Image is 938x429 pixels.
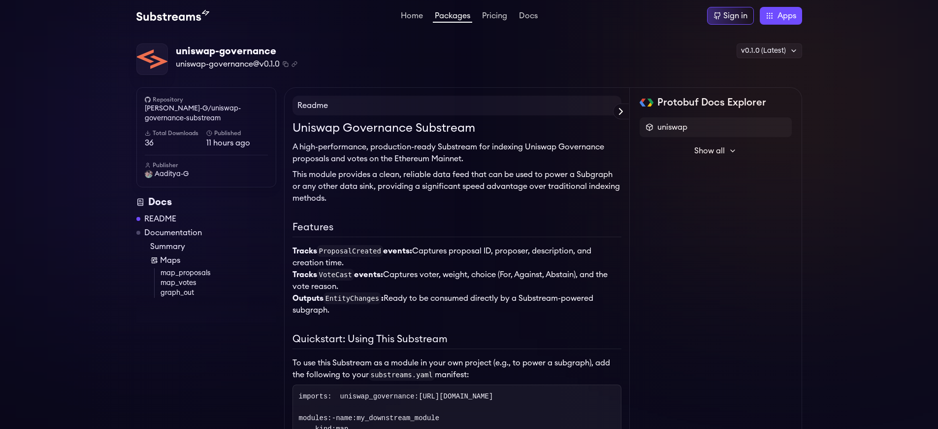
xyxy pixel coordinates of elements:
button: Copy .spkg link to clipboard [291,61,297,67]
strong: Tracks events: [292,247,412,255]
span: - : [332,414,439,422]
code: substreams.yaml [369,369,435,381]
span: imports [299,393,328,400]
h4: Readme [292,96,621,115]
li: Captures proposal ID, proposer, description, and creation time. [292,245,621,269]
div: v0.1.0 (Latest) [737,43,802,58]
span: uniswap_governance [340,393,415,400]
h6: Repository [145,96,268,104]
a: graph_out [161,288,276,298]
a: Maps [150,254,276,266]
strong: Outputs : [292,294,384,302]
span: Apps [777,10,796,22]
img: User Avatar [145,170,153,178]
a: map_votes [161,278,276,288]
h1: Uniswap Governance Substream [292,119,621,137]
span: uniswap-governance@v0.1.0 [176,58,280,70]
span: my_downstream_module [356,414,439,422]
span: uniswap [657,121,687,133]
a: Sign in [707,7,754,25]
p: A high-performance, production-ready Substream for indexing Uniswap Governance proposals and vote... [292,141,621,165]
strong: Tracks events: [292,271,383,279]
div: uniswap-governance [176,44,297,58]
a: Docs [517,12,540,22]
span: 11 hours ago [206,137,268,149]
p: To use this Substream as a module in your own project (e.g., to power a subgraph), add the follow... [292,357,621,381]
code: VoteCast [317,269,354,281]
span: : [332,393,493,400]
h6: Publisher [145,161,268,169]
img: Protobuf [640,99,654,107]
h2: Features [292,220,621,237]
a: Aaditya-G [145,169,268,179]
code: EntityChanges [323,292,382,304]
p: This module provides a clean, reliable data feed that can be used to power a Subgraph or any othe... [292,169,621,204]
a: Packages [433,12,472,23]
li: Ready to be consumed directly by a Substream-powered subgraph. [292,292,621,316]
li: Captures voter, weight, choice (For, Against, Abstain), and the vote reason. [292,269,621,292]
a: Summary [150,241,276,252]
button: Show all [640,141,792,161]
span: : [299,414,332,422]
h2: Quickstart: Using This Substream [292,332,621,349]
span: Show all [694,145,725,157]
span: modules [299,414,328,422]
span: Aaditya-G [155,169,189,179]
span: name [336,414,353,422]
a: map_proposals [161,268,276,278]
a: Home [399,12,425,22]
h6: Total Downloads [145,129,206,137]
img: github [145,97,151,103]
code: ProposalCreated [317,245,383,257]
button: Copy package name and version [283,61,289,67]
span: [URL][DOMAIN_NAME] [419,393,493,400]
span: 36 [145,137,206,149]
a: Documentation [144,227,202,239]
div: Docs [136,195,276,209]
span: : [299,393,332,400]
a: Pricing [480,12,509,22]
img: Map icon [150,256,158,264]
a: [PERSON_NAME]-G/uniswap-governance-substream [145,104,268,123]
img: Substream's logo [136,10,209,22]
a: README [144,213,176,225]
h2: Protobuf Docs Explorer [657,96,766,109]
img: Package Logo [137,44,167,74]
div: Sign in [723,10,747,22]
h6: Published [206,129,268,137]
